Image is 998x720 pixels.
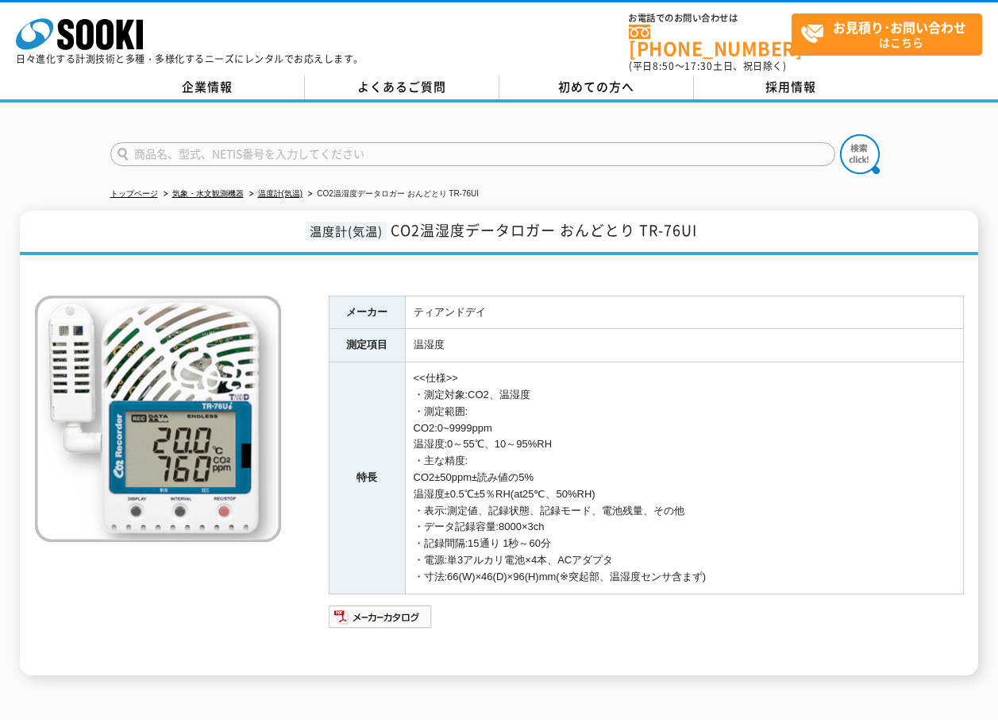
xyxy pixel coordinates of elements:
[694,75,888,99] a: 採用情報
[172,189,244,198] a: 気象・水文観測機器
[306,222,387,240] span: 温度計(気温)
[684,59,713,73] span: 17:30
[110,142,835,166] input: 商品名、型式、NETIS番号を入力してください
[405,362,963,594] td: <<仕様>> ・測定対象:CO2、温湿度 ・測定範囲: CO2:0~9999ppm 温湿度:0～55℃、10～95%RH ・主な精度: CO2±50ppm±読み値の5% 温湿度±0.5℃±5％R...
[800,14,981,54] span: はこちら
[499,75,694,99] a: 初めての方へ
[653,59,675,73] span: 8:50
[840,134,880,174] img: btn_search.png
[629,59,786,73] span: (平日 ～ 土日、祝日除く)
[629,25,792,57] a: [PHONE_NUMBER]
[329,362,405,594] th: 特長
[329,614,433,626] a: メーカーカタログ
[391,219,697,241] span: CO2温湿度データロガー おんどとり TR-76UI
[110,189,158,198] a: トップページ
[405,296,963,329] td: ティアンドデイ
[258,189,303,198] a: 温度計(気温)
[792,14,982,56] a: お見積り･お問い合わせはこちら
[110,75,305,99] a: 企業情報
[35,296,281,542] img: CO2温湿度データロガー おんどとり TR-76UI
[329,296,405,329] th: メーカー
[405,329,963,362] td: 温湿度
[16,54,364,64] p: 日々進化する計測技術と多種・多様化するニーズにレンタルでお応えします。
[305,75,499,99] a: よくあるご質問
[833,17,966,37] strong: お見積り･お問い合わせ
[305,186,479,203] li: CO2温湿度データロガー おんどとり TR-76UI
[329,329,405,362] th: 測定項目
[329,604,433,629] img: メーカーカタログ
[629,14,792,23] span: お電話でのお問い合わせは
[558,78,634,95] span: 初めての方へ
